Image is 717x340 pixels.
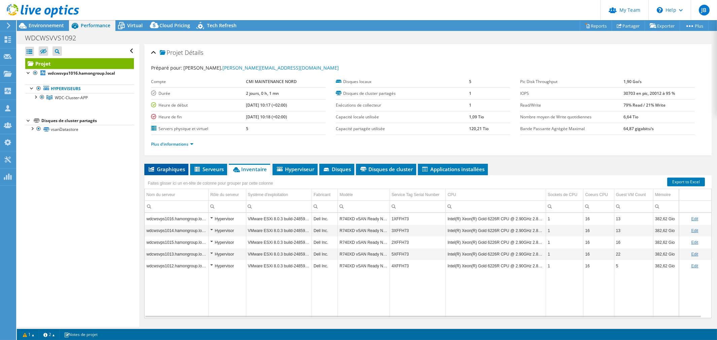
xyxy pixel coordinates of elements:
b: 1 [469,90,471,96]
td: Column CPU, Value Intel(R) Xeon(R) Gold 6226R CPU @ 2.90GHz 2.89 GHz [446,248,546,260]
a: vsanDatastore [25,125,134,134]
td: Column Rôle du serveur, Value Hypervisor [209,213,246,225]
label: Exécutions de collecteur [336,102,469,109]
td: Column CPU, Value Intel(R) Xeon(R) Gold 6226R CPU @ 2.90GHz 2.89 GHz [446,236,546,248]
span: Cloud Pricing [159,22,190,29]
td: Column Système d'exploitation, Value VMware ESXi 8.0.3 build-24859861 [246,260,312,272]
td: Column Guest VM Count, Value 16 [614,236,653,248]
td: Column Fabricant, Value Dell Inc. [312,213,338,225]
td: Column Système d'exploitation, Filter cell [246,200,312,212]
span: Environnement [29,22,64,29]
div: Hypervisor [210,215,244,223]
label: IOPS [520,90,623,97]
td: Column Rôle du serveur, Value Hypervisor [209,260,246,272]
a: wdcwsvps1016.hamongroup.local [25,69,134,78]
a: Plus d'informations [151,141,193,147]
b: 30703 en pic, 20012 à 95 % [623,90,675,96]
td: Column Rôle du serveur, Filter cell [209,200,246,212]
td: Fabricant Column [312,189,338,201]
td: Column Rôle du serveur, Value Hypervisor [209,248,246,260]
a: Hyperviseurs [25,84,134,93]
b: 6,64 Tio [623,114,638,120]
td: Column Nom du serveur, Value wdcwsvps1015.hamongroup.local [145,236,209,248]
span: [PERSON_NAME], [183,65,339,71]
a: Exporter [645,21,680,31]
b: 1 [469,102,471,108]
div: Système d'exploitation [248,191,288,199]
b: 64,87 gigabits/s [623,126,654,131]
a: Export to Excel [667,178,705,186]
a: Projet [25,58,134,69]
td: Column Sockets de CPU, Filter cell [546,200,583,212]
td: Column Nom du serveur, Filter cell [145,200,209,212]
span: WDC-Cluster-APP [55,95,88,101]
td: Column CPU, Value Intel(R) Xeon(R) Gold 6226R CPU @ 2.90GHz 2.89 GHz [446,260,546,272]
td: Column Fabricant, Value Dell Inc. [312,248,338,260]
td: Coeurs CPU Column [583,189,614,201]
b: 2 jours, 0 h, 1 mn [246,90,279,96]
a: Notes de projet [59,330,102,339]
label: Capacité locale utilisée [336,114,469,120]
td: Column Mémoire, Value 382,62 Gio [653,225,679,236]
td: Column CPU, Value Intel(R) Xeon(R) Gold 6226R CPU @ 2.90GHz 2.89 GHz [446,225,546,236]
div: Fabricant [314,191,330,199]
div: Data grid [144,175,712,318]
label: Capacité partagée utilisée [336,125,469,132]
td: Column Coeurs CPU, Filter cell [583,200,614,212]
label: Read/Write [520,102,623,109]
td: Column Mémoire, Filter cell [653,200,679,212]
div: Faites glisser ici un en-tête de colonne pour grouper par cette colonne [146,179,275,188]
label: Préparé pour: [151,65,182,71]
td: Column Fabricant, Value Dell Inc. [312,260,338,272]
td: Column Guest VM Count, Value 5 [614,260,653,272]
td: Column Modèle, Value R740XD vSAN Ready Node [338,213,390,225]
td: Column Modèle, Value R740XD vSAN Ready Node [338,248,390,260]
span: Graphiques [148,166,185,173]
label: Durée [151,90,246,97]
td: Nom du serveur Column [145,189,209,201]
td: Modèle Column [338,189,390,201]
td: Column Mémoire, Value 382,62 Gio [653,213,679,225]
span: Hyperviseur [276,166,314,173]
td: Column Sockets de CPU, Value 1 [546,225,583,236]
a: Edit [691,240,698,245]
div: Coeurs CPU [585,191,608,199]
b: 79% Read / 21% Write [623,102,666,108]
a: [PERSON_NAME][EMAIL_ADDRESS][DOMAIN_NAME] [222,65,339,71]
td: Column Guest VM Count, Filter cell [614,200,653,212]
label: Bande Passante Agrégée Maximal [520,125,623,132]
div: Rôle du serveur [210,191,239,199]
td: Column Mémoire, Value 382,62 Gio [653,260,679,272]
td: Column Coeurs CPU, Value 16 [583,260,614,272]
div: Disques de cluster partagés [41,117,134,125]
td: Column Sockets de CPU, Value 1 [546,260,583,272]
span: Inventaire [232,166,267,173]
td: Column Système d'exploitation, Value VMware ESXi 8.0.3 build-24859861 [246,236,312,248]
span: Performance [81,22,110,29]
div: Hypervisor [210,262,244,270]
a: Partager [612,21,645,31]
td: Column Service Tag Serial Number, Value 1XFFH73 [390,213,445,225]
td: Column Service Tag Serial Number, Value 5XFFH73 [390,248,445,260]
span: JB [699,5,710,15]
td: Système d'exploitation Column [246,189,312,201]
td: Column CPU, Value Intel(R) Xeon(R) Gold 6226R CPU @ 2.90GHz 2.89 GHz [446,213,546,225]
a: 1 [18,330,39,339]
td: Column Nom du serveur, Value wdcwsvps1013.hamongroup.local [145,248,209,260]
b: 120,21 Tio [469,126,489,131]
td: Column Mémoire, Value 382,62 Gio [653,236,679,248]
td: Column Rôle du serveur, Value Hypervisor [209,236,246,248]
td: Column Guest VM Count, Value 13 [614,213,653,225]
td: Column Modèle, Filter cell [338,200,390,212]
label: Disques de cluster partagés [336,90,469,97]
td: Column Sockets de CPU, Value 1 [546,236,583,248]
b: 1,90 Go/s [623,79,642,84]
td: Column Fabricant, Value Dell Inc. [312,236,338,248]
td: Service Tag Serial Number Column [390,189,445,201]
label: Servers physique et virtuel [151,125,246,132]
td: Column Service Tag Serial Number, Filter cell [390,200,445,212]
td: Column Service Tag Serial Number, Value 3XFFH73 [390,225,445,236]
span: Virtual [127,22,143,29]
td: Column Modèle, Value R740XD vSAN Ready Node [338,236,390,248]
div: Hypervisor [210,238,244,247]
